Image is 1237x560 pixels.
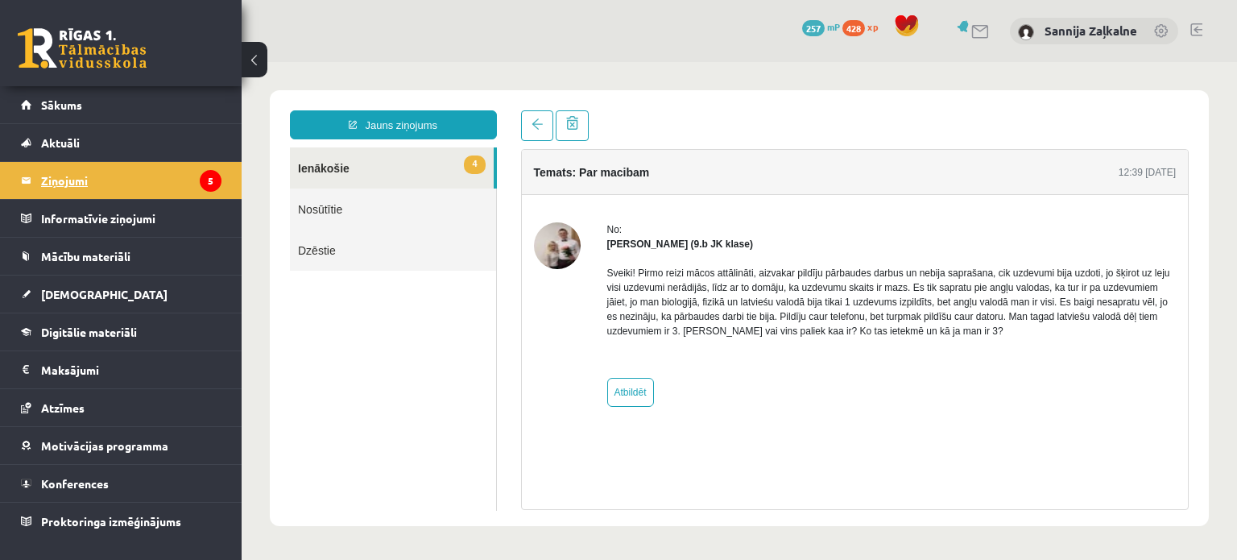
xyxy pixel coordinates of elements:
[366,316,412,345] a: Atbildēt
[21,162,221,199] a: Ziņojumi5
[21,503,221,540] a: Proktoringa izmēģinājums
[200,170,221,192] i: 5
[41,287,168,301] span: [DEMOGRAPHIC_DATA]
[21,238,221,275] a: Mācību materiāli
[877,103,934,118] div: 12:39 [DATE]
[21,389,221,426] a: Atzīmes
[292,160,339,207] img: Signe Osvalde
[41,438,168,453] span: Motivācijas programma
[292,104,408,117] h4: Temats: Par macibam
[48,85,252,127] a: 4Ienākošie
[802,20,840,33] a: 257 mP
[366,176,511,188] strong: [PERSON_NAME] (9.b JK klase)
[48,48,255,77] a: Jauns ziņojums
[41,97,82,112] span: Sākums
[867,20,878,33] span: xp
[18,28,147,68] a: Rīgas 1. Tālmācības vidusskola
[41,476,109,491] span: Konferences
[1018,24,1034,40] img: Sannija Zaļkalne
[41,325,137,339] span: Digitālie materiāli
[842,20,865,36] span: 428
[41,514,181,529] span: Proktoringa izmēģinājums
[48,168,254,209] a: Dzēstie
[41,351,221,388] legend: Maksājumi
[827,20,840,33] span: mP
[41,249,130,263] span: Mācību materiāli
[21,124,221,161] a: Aktuāli
[48,127,254,168] a: Nosūtītie
[802,20,825,36] span: 257
[366,204,935,276] p: Sveiki! Pirmo reizi mācos attālināti, aizvakar pildīju pārbaudes darbus un nebija saprašana, cik ...
[21,465,221,502] a: Konferences
[222,93,243,112] span: 4
[41,400,85,415] span: Atzīmes
[21,276,221,313] a: [DEMOGRAPHIC_DATA]
[842,20,886,33] a: 428 xp
[21,200,221,237] a: Informatīvie ziņojumi
[21,313,221,351] a: Digitālie materiāli
[41,162,221,199] legend: Ziņojumi
[366,160,935,175] div: No:
[21,351,221,388] a: Maksājumi
[41,200,221,237] legend: Informatīvie ziņojumi
[21,427,221,464] a: Motivācijas programma
[21,86,221,123] a: Sākums
[1045,23,1137,39] a: Sannija Zaļkalne
[41,135,80,150] span: Aktuāli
